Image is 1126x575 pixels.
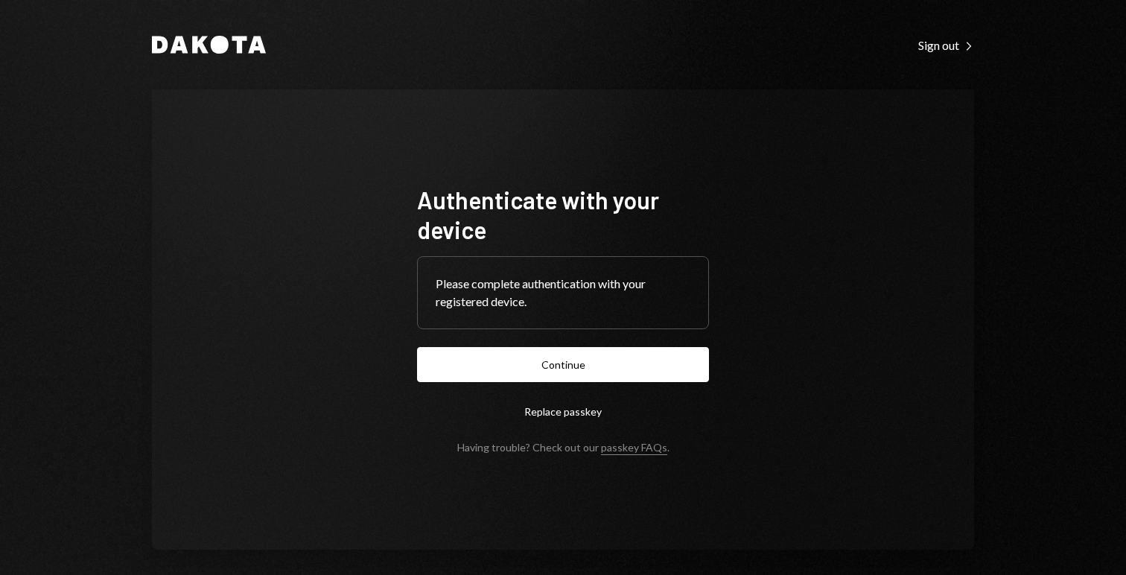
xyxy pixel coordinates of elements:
div: Having trouble? Check out our . [457,441,669,454]
a: Sign out [918,36,974,53]
button: Continue [417,347,709,382]
a: passkey FAQs [601,441,667,455]
button: Replace passkey [417,394,709,429]
div: Sign out [918,38,974,53]
h1: Authenticate with your device [417,185,709,244]
div: Please complete authentication with your registered device. [436,275,690,311]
